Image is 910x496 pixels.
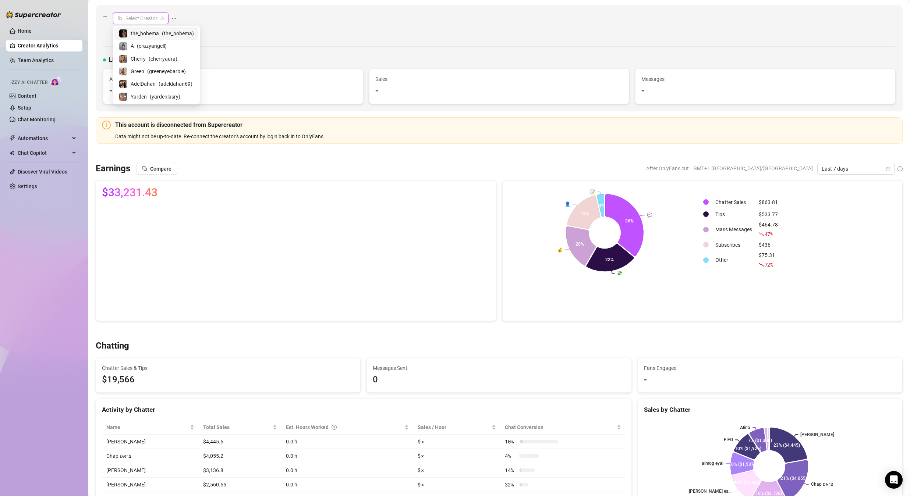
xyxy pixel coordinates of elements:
[759,210,778,218] div: $533.77
[119,55,127,63] img: Cherry
[375,84,623,98] div: -
[18,93,36,99] a: Content
[647,212,652,218] text: 💬
[759,221,778,238] div: $464.78
[413,463,500,478] td: $∞
[505,438,517,446] span: 10 %
[150,166,171,172] span: Compare
[18,57,54,63] a: Team Analytics
[712,208,755,220] td: Tips
[18,147,70,159] span: Chat Copilot
[759,198,778,206] div: $863.81
[10,79,47,86] span: Izzy AI Chatter
[644,405,896,415] div: Sales by Chatter
[150,93,180,101] span: ( yardenlasry )
[765,231,773,238] span: 47 %
[505,452,517,460] span: 4 %
[759,251,778,269] div: $75.31
[373,364,625,372] span: Messages Sent
[712,251,755,269] td: Other
[646,163,689,174] span: After OnlyFans cut
[811,482,833,487] text: Chap צ׳אפ
[6,11,61,18] img: logo-BBDzfeDw.svg
[18,117,56,122] a: Chat Monitoring
[102,420,199,435] th: Name
[10,150,14,156] img: Chat Copilot
[822,163,890,174] span: Last 7 days
[800,432,834,437] text: [PERSON_NAME]
[557,247,562,252] text: 💰
[199,478,282,492] td: $2,560.55
[149,55,177,63] span: ( cherryaura )
[109,84,357,98] div: -
[373,373,625,387] div: 0
[119,29,127,38] img: the_bohema
[689,489,732,494] text: [PERSON_NAME] es...
[693,163,813,174] span: GMT+1 [GEOGRAPHIC_DATA]/[GEOGRAPHIC_DATA]
[418,423,490,431] span: Sales / Hour
[131,55,146,63] span: Cherry
[505,423,615,431] span: Chat Conversion
[131,67,144,75] span: Green
[886,167,890,171] span: calendar
[282,463,413,478] td: 0.0 h
[641,75,889,83] span: Messages
[282,478,413,492] td: 0.0 h
[286,423,403,431] div: Est. Hours Worked
[702,461,723,466] text: almog eyal
[147,67,186,75] span: ( greeneyebarbie )
[18,40,77,51] a: Creator Analytics
[564,201,570,207] text: 👤
[18,169,67,175] a: Discover Viral Videos
[131,42,134,50] span: A
[885,471,903,489] div: Open Intercom Messenger
[18,132,70,144] span: Automations
[102,373,354,387] span: $19,566
[102,478,199,492] td: [PERSON_NAME]
[106,423,188,431] span: Name
[171,13,177,24] span: ellipsis
[199,420,282,435] th: Total Sales
[282,449,413,463] td: 0.0 h
[10,135,15,141] span: thunderbolt
[102,121,111,129] span: info-circle
[641,84,889,98] div: -
[897,166,903,171] span: info-circle
[115,132,896,140] div: Data might not be up-to-date. Re-connect the creator’s account by login back in to OnlyFans.
[103,13,895,38] div: —
[199,449,282,463] td: $4,055.2
[18,183,37,189] a: Settings
[413,420,500,435] th: Sales / Hour
[500,420,626,435] th: Chat Conversion
[332,423,337,431] span: question-circle
[102,463,199,478] td: [PERSON_NAME]
[759,232,764,237] span: fall
[505,481,517,489] span: 32 %
[199,463,282,478] td: $3,136.8
[137,42,167,50] span: ( crazyangell )
[119,80,127,88] img: AdelDahan
[160,16,164,21] span: team
[119,67,127,75] img: Green
[162,29,194,38] span: ( the_bohema )
[712,221,755,238] td: Mass Messages
[759,262,764,267] span: fall
[131,29,159,38] span: the_bohema
[119,93,127,101] img: Yarden
[131,80,156,88] span: AdelDahan
[413,435,500,449] td: $∞
[740,425,750,430] text: Alina
[759,241,778,249] div: $436
[589,189,595,194] text: 📝
[765,261,773,268] span: 72 %
[109,75,357,83] span: Active Chatters
[617,270,622,276] text: 💸
[712,196,755,208] td: Chatter Sales
[723,437,733,442] text: FIFO
[375,75,623,83] span: Sales
[119,42,127,50] img: A
[102,405,626,415] div: Activity by Chatter
[131,93,147,101] span: Yarden
[18,28,32,34] a: Home
[644,373,896,387] div: -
